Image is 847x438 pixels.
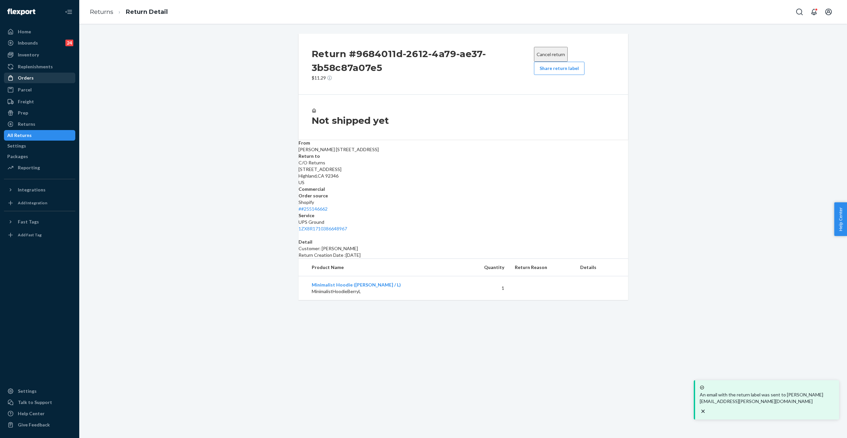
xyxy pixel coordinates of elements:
dt: From [299,140,628,146]
div: Give Feedback [18,421,50,428]
div: Integrations [18,186,46,193]
span: UPS Ground [299,219,324,225]
img: Flexport logo [7,9,35,15]
div: Fast Tags [18,219,39,225]
p: [STREET_ADDRESS] [299,166,628,173]
button: Give Feedback [4,420,75,430]
a: All Returns [4,130,75,141]
h2: Return #9684011d-2612-4a79-ae37-3b58c87a07e5 [312,47,534,75]
div: Packages [7,153,28,160]
th: Details [575,259,628,276]
p: MinimalistHoodieBerryL [312,288,457,295]
div: Returns [18,121,35,127]
button: Cancel return [534,47,568,62]
button: Open account menu [822,5,835,18]
th: Quantity [463,259,510,276]
p: Customer: [PERSON_NAME] [299,245,628,252]
a: Talk to Support [4,397,75,408]
strong: Commercial [299,186,325,192]
a: Home [4,26,75,37]
svg: close toast [700,408,706,415]
div: Shopify [299,199,628,212]
button: Open Search Box [793,5,806,18]
div: Help Center [18,410,45,417]
a: 1ZX8R1710386648967 [299,226,347,231]
div: Orders [18,75,34,81]
div: Settings [7,143,26,149]
button: Share return label [534,62,584,75]
a: Orders [4,73,75,83]
div: Add Fast Tag [18,232,42,238]
div: 24 [65,40,73,46]
a: Settings [4,141,75,151]
p: Highland , CA 92346 [299,173,628,179]
div: All Returns [7,132,32,139]
div: Freight [18,98,34,105]
div: Home [18,28,31,35]
div: Talk to Support [18,399,52,406]
p: An email with the return label was sent to [PERSON_NAME][EMAIL_ADDRESS][PERSON_NAME][DOMAIN_NAME] [700,391,834,405]
a: Minimalist Hoodie ([PERSON_NAME] / L) [312,282,401,287]
dt: Return to [299,153,628,159]
a: Settings [4,386,75,396]
a: Inbounds24 [4,38,75,48]
dt: Order source [299,192,628,199]
a: Freight [4,96,75,107]
button: Help Center [834,202,847,236]
dt: Service [299,212,628,219]
div: Prep [18,110,28,116]
div: Inbounds [18,40,38,46]
div: Replenishments [18,63,53,70]
button: Open notifications [807,5,821,18]
div: Settings [18,388,37,394]
span: [PERSON_NAME] [STREET_ADDRESS] [299,147,379,152]
a: Help Center [4,408,75,419]
button: Close Navigation [62,5,75,18]
a: Replenishments [4,61,75,72]
a: Add Fast Tag [4,230,75,240]
p: $11.29 [312,75,534,81]
a: Returns [90,8,113,16]
p: C/O Returns [299,159,628,166]
td: 1 [463,276,510,300]
th: Product Name [299,259,463,276]
a: Reporting [4,162,75,173]
a: ##255146662 [299,206,328,212]
button: Integrations [4,185,75,195]
a: Returns [4,119,75,129]
ol: breadcrumbs [85,2,173,22]
a: Return Detail [126,8,168,16]
button: Fast Tags [4,217,75,227]
dt: Detail [299,239,628,245]
a: Parcel [4,84,75,95]
a: Inventory [4,50,75,60]
a: Packages [4,151,75,162]
a: Add Integration [4,198,75,208]
div: Parcel [18,86,32,93]
h3: Not shipped yet [312,115,615,126]
th: Return Reason [510,259,575,276]
p: Return Creation Date : [DATE] [299,252,628,258]
div: Reporting [18,164,40,171]
a: Prep [4,108,75,118]
p: US [299,179,628,186]
div: Add Integration [18,200,47,206]
div: Inventory [18,51,39,58]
